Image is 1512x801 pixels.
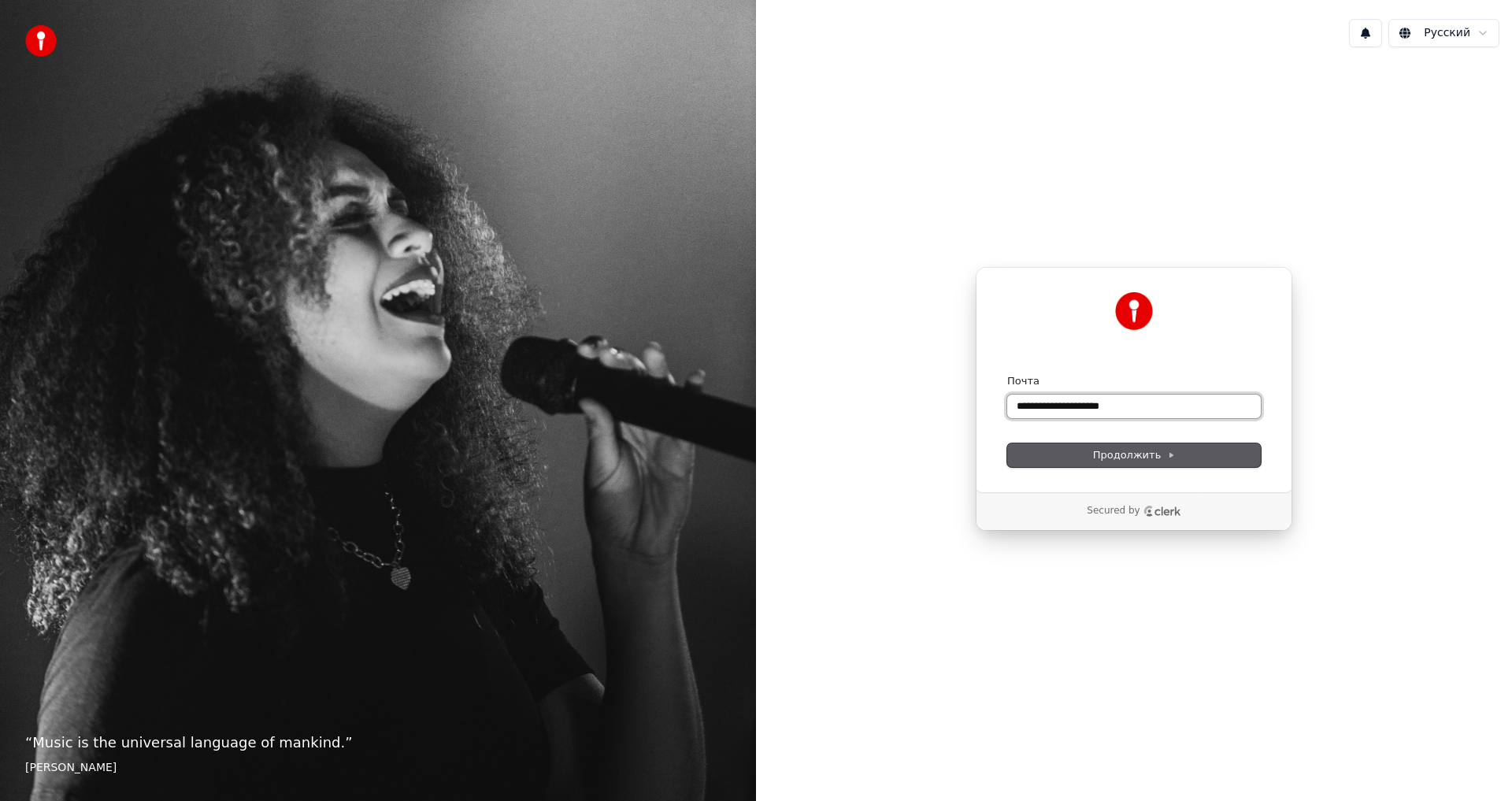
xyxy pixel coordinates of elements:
img: youka [25,25,57,57]
img: Youka [1115,292,1153,330]
button: Продолжить [1007,443,1261,467]
a: Clerk logo [1143,506,1181,517]
p: “ Music is the universal language of mankind. ” [25,732,731,754]
p: Secured by [1087,505,1140,517]
label: Почта [1007,374,1039,388]
footer: [PERSON_NAME] [25,760,731,776]
span: Продолжить [1093,448,1176,462]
